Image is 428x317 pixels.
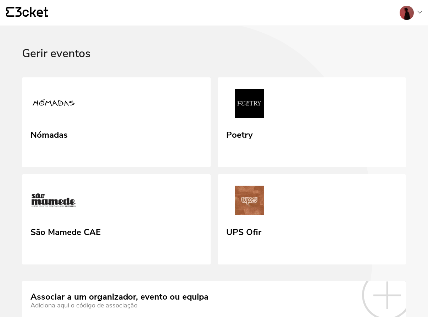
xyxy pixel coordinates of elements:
[218,174,406,264] a: UPS Ofir UPS Ofir
[6,7,14,17] g: {' '}
[30,225,101,237] div: São Mamede CAE
[30,127,68,140] div: Nómadas
[30,292,209,302] div: Associar a um organizador, evento ou equipa
[30,302,209,309] div: Adiciona aqui o código de associação
[6,7,48,19] a: {' '}
[22,77,211,168] a: Nómadas Nómadas
[30,186,77,218] img: São Mamede CAE
[22,47,406,77] div: Gerir eventos
[218,77,406,168] a: Poetry Poetry
[22,174,211,264] a: São Mamede CAE São Mamede CAE
[226,186,272,218] img: UPS Ofir
[226,225,261,237] div: UPS Ofir
[226,89,272,121] img: Poetry
[30,89,77,121] img: Nómadas
[226,127,253,140] div: Poetry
